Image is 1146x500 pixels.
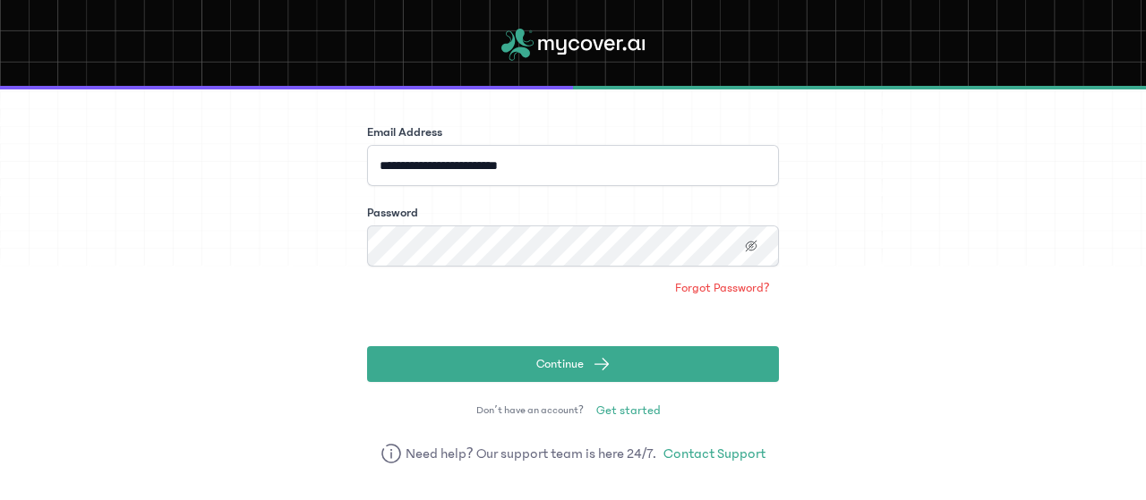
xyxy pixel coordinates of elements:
a: Get started [587,396,670,425]
span: Don’t have an account? [476,403,584,418]
button: Continue [367,346,779,382]
a: Contact Support [663,443,765,464]
span: Continue [536,355,584,373]
a: Forgot Password? [666,274,779,302]
span: Forgot Password? [675,279,770,297]
span: Get started [596,402,661,419]
label: Email Address [367,123,442,141]
label: Password [367,204,418,222]
span: Need help? Our support team is here 24/7. [406,443,657,464]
